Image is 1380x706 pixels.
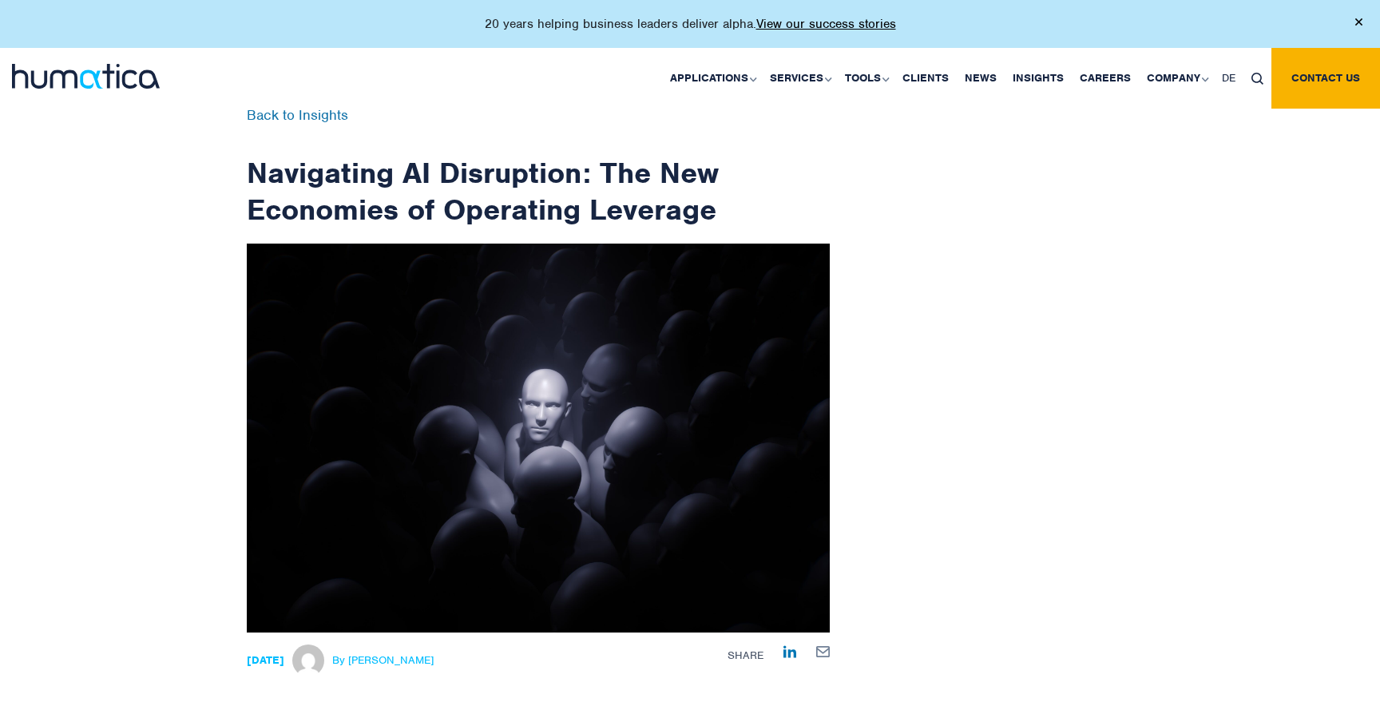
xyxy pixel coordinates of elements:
[894,48,957,109] a: Clients
[762,48,837,109] a: Services
[1139,48,1214,109] a: Company
[292,645,324,676] img: Michael Hillington
[662,48,762,109] a: Applications
[1222,71,1235,85] span: DE
[816,645,830,657] a: Share by E-Mail
[247,653,284,667] strong: [DATE]
[728,648,763,662] span: Share
[247,244,830,633] img: ndetails
[783,645,796,658] a: Share on LinkedIn
[1251,73,1263,85] img: search_icon
[783,645,796,658] img: Share on LinkedIn
[837,48,894,109] a: Tools
[247,109,830,228] h1: Navigating AI Disruption: The New Economies of Operating Leverage
[247,106,348,124] a: Back to Insights
[1072,48,1139,109] a: Careers
[332,654,434,667] span: By [PERSON_NAME]
[12,64,160,89] img: logo
[756,16,896,32] a: View our success stories
[816,646,830,656] img: mailby
[1271,48,1380,109] a: Contact us
[1214,48,1243,109] a: DE
[1005,48,1072,109] a: Insights
[485,16,896,32] p: 20 years helping business leaders deliver alpha.
[957,48,1005,109] a: News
